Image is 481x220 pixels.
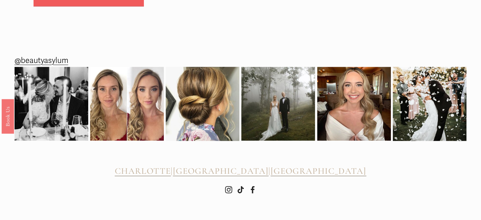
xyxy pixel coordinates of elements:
a: [GEOGRAPHIC_DATA] [271,166,367,176]
a: [GEOGRAPHIC_DATA] [173,166,269,176]
a: Instagram [225,186,232,193]
img: Picture perfect 💫 @beautyasylum_charlotte @apryl_naylor_makeup #beautyasylum_apryl @uptownfunkyou... [241,67,315,141]
span: | [171,166,173,176]
a: Book Us [2,99,14,133]
span: CHARLOTTE [115,166,171,176]
img: So much pretty from this weekend! Here&rsquo;s one from @beautyasylum_charlotte #beautyasylum @up... [166,60,239,148]
span: [GEOGRAPHIC_DATA] [173,166,269,176]
img: It&rsquo;s been a while since we&rsquo;ve shared a before and after! Subtle makeup &amp; romantic... [90,67,164,141]
img: Rehearsal dinner vibes from Raleigh, NC. We added a subtle braid at the top before we created her... [15,67,88,141]
a: @beautyasylum [15,54,68,68]
a: CHARLOTTE [115,166,171,176]
img: Going into the wedding weekend with some bridal inspo for ya! 💫 @beautyasylum_charlotte #beautyas... [317,67,391,141]
a: Facebook [249,186,256,193]
a: TikTok [237,186,244,193]
span: | [268,166,270,176]
span: [GEOGRAPHIC_DATA] [271,166,367,176]
img: 2020 didn&rsquo;t stop this wedding celebration! 🎊😍🎉 @beautyasylum_atlanta #beautyasylum @bridal_... [393,58,466,150]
